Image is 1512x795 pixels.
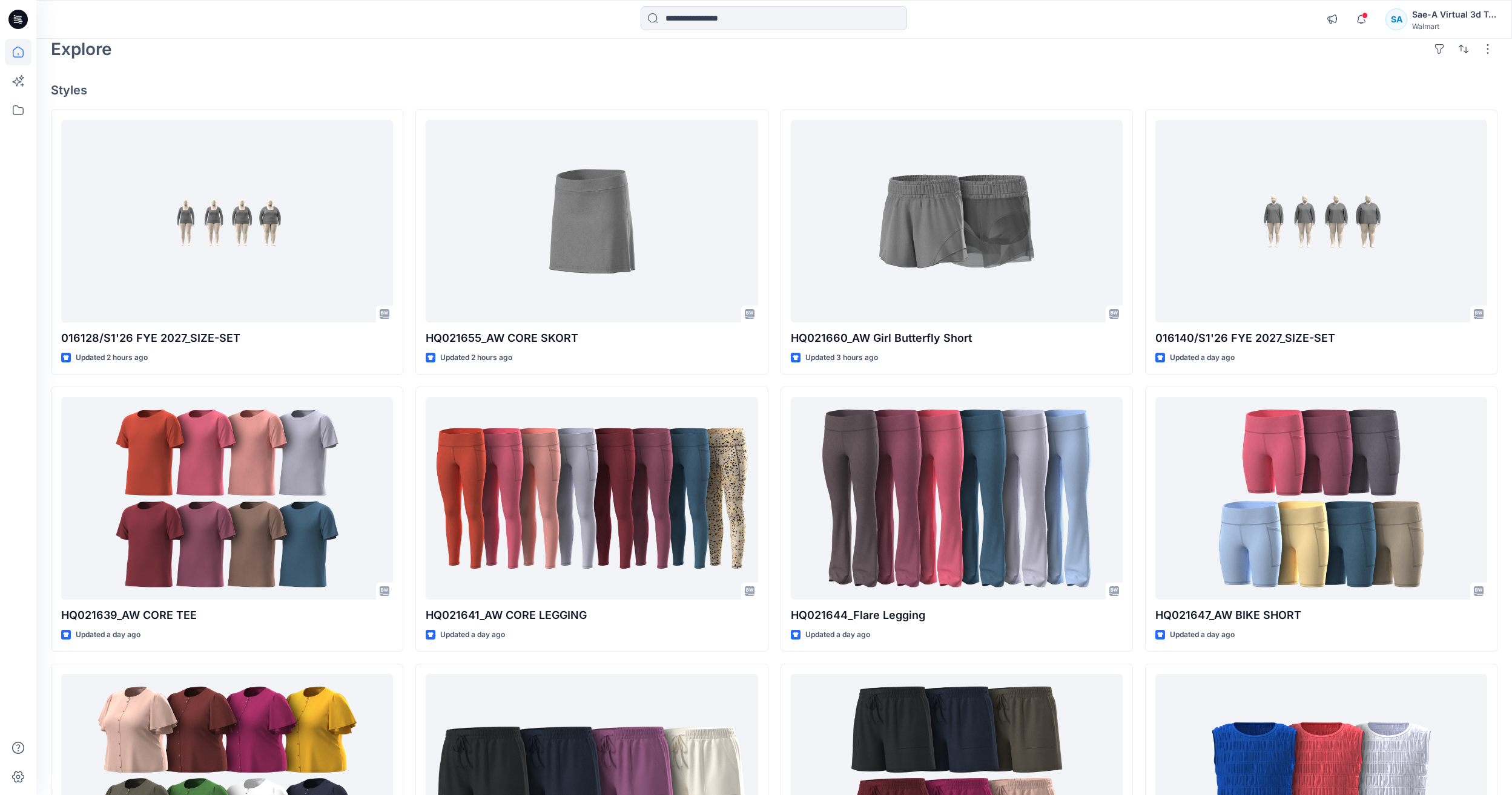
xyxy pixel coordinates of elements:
[805,352,878,364] p: Updated 3 hours ago
[1155,397,1487,600] a: HQ021647_AW BIKE SHORT
[791,607,1123,624] p: HQ021644_Flare Legging
[1412,22,1497,31] div: Walmart
[1385,8,1407,30] div: SA
[76,629,140,641] p: Updated a day ago
[61,397,393,600] a: HQ021639_AW CORE TEE
[61,607,393,624] p: HQ021639_AW CORE TEE
[426,397,758,600] a: HQ021641_AW CORE LEGGING
[440,629,505,641] p: Updated a day ago
[791,397,1123,600] a: HQ021644_Flare Legging
[1412,7,1497,22] div: Sae-A Virtual 3d Team
[426,120,758,322] a: HQ021655_AW CORE SKORT
[805,629,870,641] p: Updated a day ago
[1155,330,1487,347] p: 016140/S1'26 FYE 2027_SIZE-SET
[1170,629,1235,641] p: Updated a day ago
[61,120,393,322] a: 016128/S1'26 FYE 2027_SIZE-SET
[51,39,112,59] h2: Explore
[61,330,393,347] p: 016128/S1'26 FYE 2027_SIZE-SET
[51,83,1497,97] h4: Styles
[791,120,1123,322] a: HQ021660_AW Girl Butterfly Short
[76,352,148,364] p: Updated 2 hours ago
[426,607,758,624] p: HQ021641_AW CORE LEGGING
[1170,352,1235,364] p: Updated a day ago
[1155,607,1487,624] p: HQ021647_AW BIKE SHORT
[791,330,1123,347] p: HQ021660_AW Girl Butterfly Short
[1155,120,1487,322] a: 016140/S1'26 FYE 2027_SIZE-SET
[440,352,512,364] p: Updated 2 hours ago
[426,330,758,347] p: HQ021655_AW CORE SKORT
